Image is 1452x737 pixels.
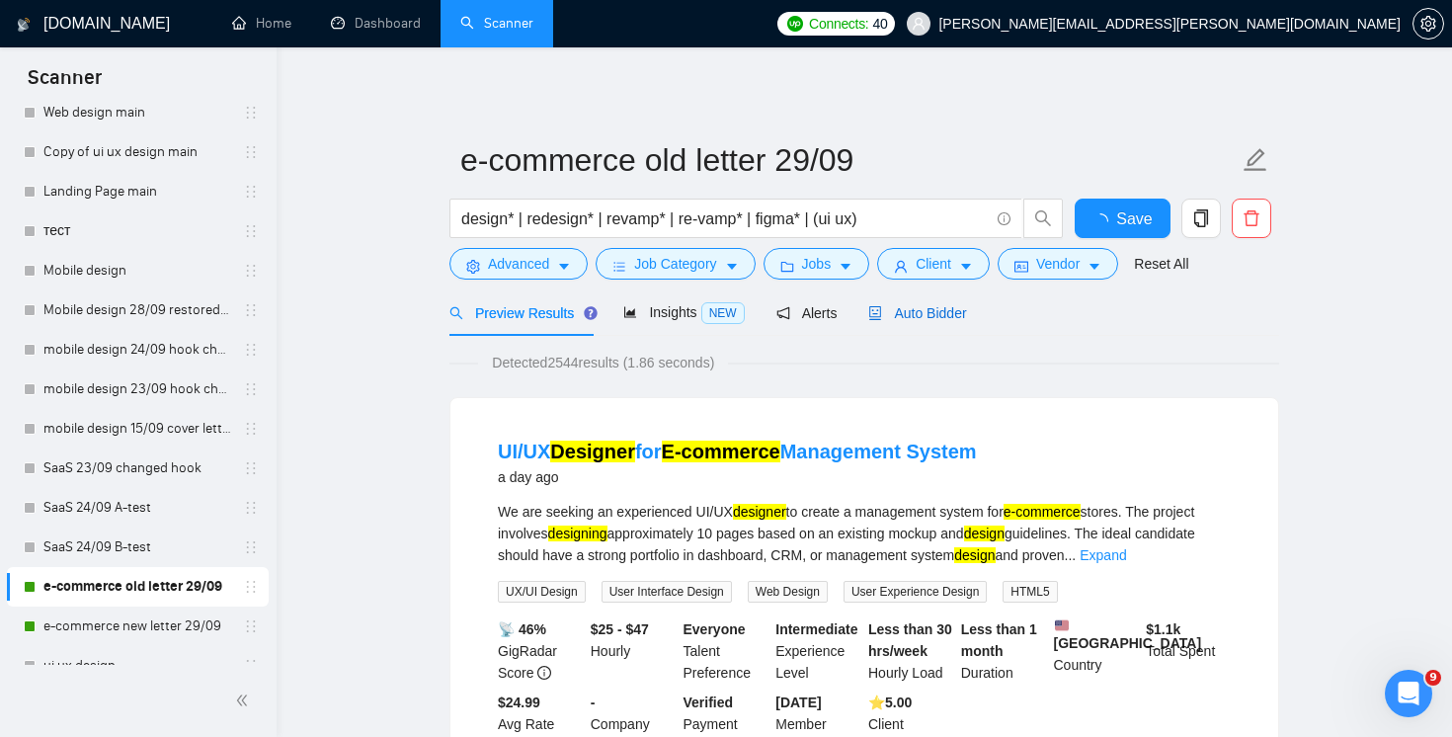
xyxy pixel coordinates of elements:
span: holder [243,381,259,397]
a: ui ux design [43,646,231,686]
span: loading [1092,213,1116,229]
span: delete [1233,209,1270,227]
div: Talent Preference [680,618,772,684]
span: notification [776,306,790,320]
div: a day ago [498,465,977,489]
img: upwork-logo.png [787,16,803,32]
a: SaaS 24/09 B-test [43,528,231,567]
span: Vendor [1036,253,1080,275]
a: setting [1412,16,1444,32]
span: user [912,17,926,31]
span: holder [243,658,259,674]
span: 40 [872,13,887,35]
b: Verified [684,695,734,710]
button: folderJobscaret-down [764,248,870,280]
span: caret-down [839,259,852,274]
span: holder [243,579,259,595]
a: Reset All [1134,253,1188,275]
b: Everyone [684,621,746,637]
mark: design [964,526,1005,541]
div: Total Spent [1142,618,1235,684]
span: holder [243,342,259,358]
span: caret-down [725,259,739,274]
a: e-commerce new letter 29/09 [43,607,231,646]
mark: designing [548,526,607,541]
span: caret-down [1088,259,1101,274]
input: Search Freelance Jobs... [461,206,989,231]
b: - [591,695,596,710]
iframe: Intercom live chat [1385,670,1432,717]
span: User Experience Design [844,581,987,603]
div: Duration [957,618,1050,684]
img: logo [17,9,31,41]
b: ⭐️ 5.00 [868,695,912,710]
span: NEW [701,302,745,324]
span: info-circle [998,212,1010,225]
a: searchScanner [460,15,533,32]
span: folder [780,259,794,274]
mark: E-commerce [662,441,780,462]
span: info-circle [537,666,551,680]
a: Copy of ui ux design main [43,132,231,172]
span: edit [1243,147,1268,173]
b: Intermediate [775,621,857,637]
button: userClientcaret-down [877,248,990,280]
span: Scanner [12,63,118,105]
span: holder [243,263,259,279]
div: Experience Level [771,618,864,684]
span: Save [1116,206,1152,231]
span: holder [243,302,259,318]
a: mobile design 24/09 hook changed [43,330,231,369]
div: Hourly Load [864,618,957,684]
span: area-chart [623,305,637,319]
span: idcard [1014,259,1028,274]
span: Auto Bidder [868,305,966,321]
a: homeHome [232,15,291,32]
span: Advanced [488,253,549,275]
div: GigRadar Score [494,618,587,684]
span: holder [243,184,259,200]
button: delete [1232,199,1271,238]
span: holder [243,223,259,239]
span: UX/UI Design [498,581,586,603]
a: e-commerce old letter 29/09 [43,567,231,607]
a: mobile design 23/09 hook changed [43,369,231,409]
span: Alerts [776,305,838,321]
a: UI/UXDesignerforE-commerceManagement System [498,441,977,462]
span: Jobs [802,253,832,275]
button: Save [1075,199,1170,238]
b: $ 1.1k [1146,621,1180,637]
div: Hourly [587,618,680,684]
span: holder [243,105,259,121]
button: settingAdvancedcaret-down [449,248,588,280]
span: holder [243,144,259,160]
a: Expand [1080,547,1126,563]
a: SaaS 23/09 changed hook [43,449,231,488]
span: Job Category [634,253,716,275]
a: Landing Page main [43,172,231,211]
span: Preview Results [449,305,592,321]
b: $24.99 [498,695,540,710]
mark: design [954,547,995,563]
span: Connects: [809,13,868,35]
span: Web Design [748,581,828,603]
span: bars [612,259,626,274]
b: [DATE] [775,695,821,710]
span: search [449,306,463,320]
b: Less than 30 hrs/week [868,621,952,659]
button: copy [1181,199,1221,238]
span: user [894,259,908,274]
a: Mobile design [43,251,231,290]
input: Scanner name... [460,135,1239,185]
span: holder [243,421,259,437]
button: search [1023,199,1063,238]
mark: designer [733,504,786,520]
div: We are seeking an experienced UI/UX to create a management system for stores. The project involve... [498,501,1231,566]
a: Web design main [43,93,231,132]
mark: Designer [550,441,635,462]
span: Client [916,253,951,275]
span: holder [243,539,259,555]
b: Less than 1 month [961,621,1037,659]
span: double-left [235,691,255,710]
button: barsJob Categorycaret-down [596,248,755,280]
